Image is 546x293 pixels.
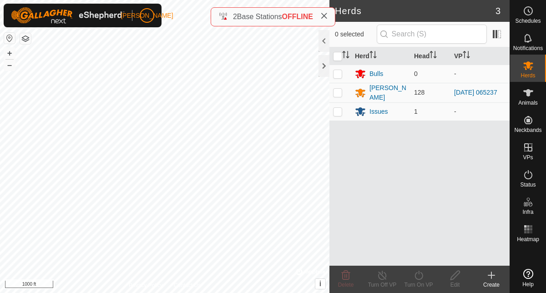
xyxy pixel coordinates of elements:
span: 2 [233,13,237,20]
div: Bulls [369,69,383,79]
p-sorticon: Activate to sort [430,52,437,60]
p-sorticon: Activate to sort [463,52,470,60]
div: Edit [437,281,473,289]
span: VPs [523,155,533,160]
span: Notifications [513,45,543,51]
span: 1 [414,108,418,115]
button: – [4,60,15,71]
div: Create [473,281,510,289]
span: Animals [518,100,538,106]
span: OFFLINE [282,13,313,20]
a: [DATE] 065237 [454,89,497,96]
div: [PERSON_NAME] [369,83,407,102]
div: Turn Off VP [364,281,400,289]
a: Help [510,265,546,291]
span: Infra [522,209,533,215]
span: [PERSON_NAME] [121,11,173,20]
th: Herd [351,47,410,65]
span: Neckbands [514,127,541,133]
span: 0 [414,70,418,77]
button: Reset Map [4,33,15,44]
img: Gallagher Logo [11,7,125,24]
span: i [319,280,321,288]
span: 0 selected [335,30,377,39]
div: Turn On VP [400,281,437,289]
h2: Herds [335,5,495,16]
span: Base Stations [237,13,282,20]
span: Herds [521,73,535,78]
button: + [4,48,15,59]
td: - [450,65,510,83]
p-sorticon: Activate to sort [369,52,377,60]
input: Search (S) [377,25,487,44]
span: Help [522,282,534,287]
th: VP [450,47,510,65]
a: Contact Us [174,281,201,289]
div: Issues [369,107,388,116]
span: Status [520,182,536,187]
button: Map Layers [20,33,31,44]
th: Head [410,47,450,65]
span: Schedules [515,18,541,24]
button: i [315,279,325,289]
span: Delete [338,282,354,288]
a: Privacy Policy [129,281,163,289]
span: 128 [414,89,425,96]
td: - [450,102,510,121]
span: Heatmap [517,237,539,242]
p-sorticon: Activate to sort [342,52,349,60]
span: 3 [495,4,500,18]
